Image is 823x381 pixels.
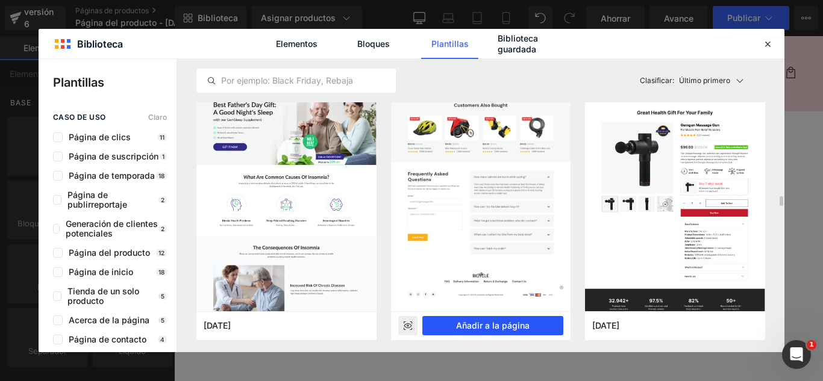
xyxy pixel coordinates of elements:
[357,39,390,49] font: Bloques
[66,218,158,238] font: Generación de clientes potenciales
[120,35,160,46] font: Contacto
[640,76,674,85] font: Clasificar:
[69,334,146,344] font: Página de contacto
[627,28,653,54] summary: Búsqueda
[525,126,563,141] a: Balde
[67,35,107,46] font: Catálogo
[148,113,167,122] font: Claro
[30,35,52,46] font: Inicio
[83,120,287,324] img: Balde
[782,340,811,369] iframe: Chat en vivo de Intercom
[679,76,730,85] font: Último primero
[204,320,231,331] span: Día del padre
[398,316,418,335] div: Avance
[60,28,114,53] a: Catálogo
[809,341,814,348] font: 1
[53,75,104,90] font: Plantillas
[23,28,60,53] a: Inicio
[160,336,164,343] font: 4
[501,284,587,296] font: Añadir a la cesta
[69,315,149,325] font: Acerca de la página
[162,153,164,160] font: 1
[496,148,543,160] font: S/. 165.00
[69,267,133,277] font: Página de inicio
[386,203,489,215] font: Título predeterminado
[161,317,164,324] font: 5
[161,196,164,203] font: 2
[483,276,606,305] button: Añadir a la cesta
[456,320,530,330] font: Añadir a la página
[374,181,398,193] font: Título
[158,249,164,256] font: 12
[431,39,469,49] font: Plantillas
[161,293,164,300] font: 5
[549,148,590,160] font: S/. 99.00
[158,172,164,179] font: 18
[160,134,164,141] font: 11
[69,151,158,161] font: Página de suscripción
[69,132,131,142] font: Página de clics
[522,231,566,243] font: Cantidad
[67,190,127,209] font: Página de publirreportaje
[204,320,231,330] font: [DATE]
[69,170,155,181] font: Página de temporada
[422,316,564,335] button: Añadir a la página
[276,39,318,49] font: Elementos
[635,69,766,93] button: Clasificar:Último primero
[302,5,422,77] img: Exclusiva Perú
[113,28,167,53] a: Contacto
[69,247,150,258] font: Página del producto
[498,33,538,54] font: Biblioteca guardada
[158,268,164,276] font: 18
[592,320,619,331] span: Día de la Madre
[53,113,105,122] font: caso de uso
[197,73,395,88] input: Por ejemplo: Black Friday, Rebajas,...
[161,225,164,232] font: 2
[592,320,619,330] font: [DATE]
[67,286,139,306] font: Tienda de un solo producto
[525,125,563,142] font: Balde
